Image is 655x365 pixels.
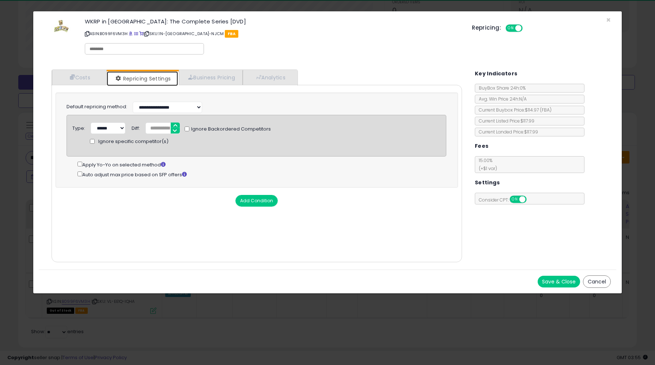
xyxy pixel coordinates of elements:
[85,19,461,24] h3: WKRP in [GEOGRAPHIC_DATA]: The Complete Series [DVD]
[134,31,138,37] a: All offer listings
[225,30,238,38] span: FBA
[139,31,143,37] a: Your listing only
[475,85,526,91] span: BuyBox Share 24h: 0%
[475,96,527,102] span: Avg. Win Price 24h: N/A
[77,170,447,178] div: Auto adjust max price based on SFP offers
[189,126,271,133] span: Ignore Backordered Competitors
[522,25,533,31] span: OFF
[606,15,611,25] span: ×
[51,19,73,33] img: 41FQhYGV5AS._SL60_.jpg
[525,107,552,113] span: $114.97
[67,104,127,110] label: Default repricing method:
[129,31,133,37] a: BuyBox page
[510,196,519,203] span: ON
[475,197,536,203] span: Consider CPT:
[506,25,515,31] span: ON
[475,118,534,124] span: Current Listed Price: $117.99
[77,160,447,169] div: Apply Yo-Yo on selected method
[72,123,85,132] div: Type:
[132,123,140,132] div: Diff:
[475,165,497,172] span: (+$1 var)
[243,70,297,85] a: Analytics
[540,107,552,113] span: ( FBA )
[538,276,580,287] button: Save & Close
[583,275,611,288] button: Cancel
[475,157,497,172] span: 15.00 %
[475,107,552,113] span: Current Buybox Price:
[475,142,489,151] h5: Fees
[98,138,169,145] span: Ignore specific competitor(s)
[475,129,538,135] span: Current Landed Price: $117.99
[85,28,461,39] p: ASIN: B099F6VM3H | SKU: 1N-[GEOGRAPHIC_DATA]-NJCM
[525,196,537,203] span: OFF
[475,69,518,78] h5: Key Indicators
[107,71,178,86] a: Repricing Settings
[235,195,278,207] button: Add Condition
[52,70,107,85] a: Costs
[179,70,243,85] a: Business Pricing
[475,178,500,187] h5: Settings
[472,25,501,31] h5: Repricing:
